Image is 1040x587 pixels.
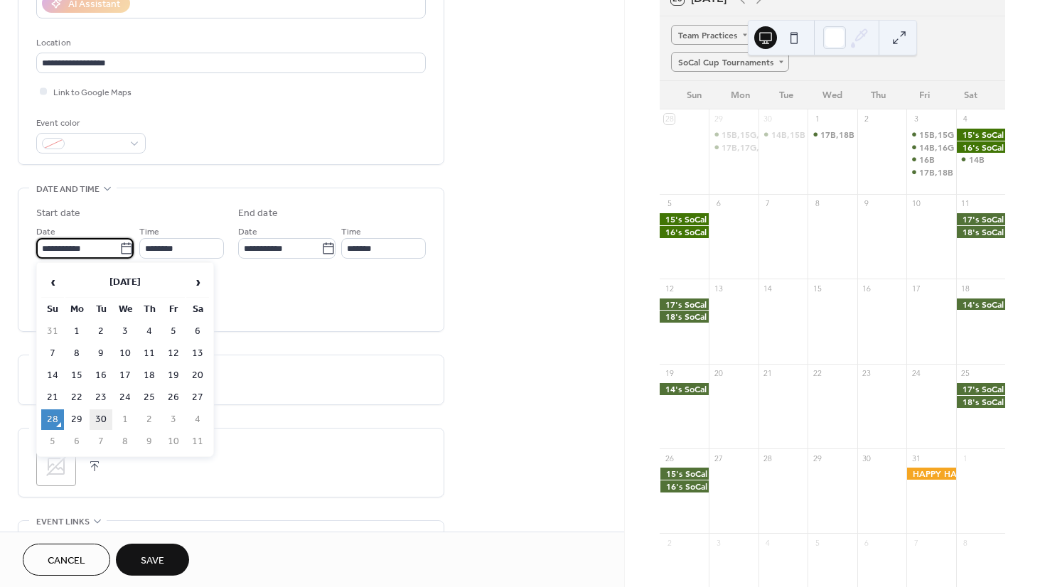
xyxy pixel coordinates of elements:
[717,81,763,109] div: Mon
[139,225,159,239] span: Time
[812,283,822,293] div: 15
[186,321,209,342] td: 6
[911,114,921,124] div: 3
[763,198,773,209] div: 7
[763,368,773,379] div: 21
[763,81,810,109] div: Tue
[660,480,709,492] div: 16's SoCal Cup Tournament
[956,396,1005,408] div: 18's SoCal Cup Tournament
[960,198,971,209] div: 11
[660,298,709,311] div: 17's SoCal Cup Tournament
[162,409,185,430] td: 3
[713,537,724,548] div: 3
[114,387,136,408] td: 24
[36,446,76,486] div: ;
[862,368,872,379] div: 23
[186,365,209,386] td: 20
[960,283,971,293] div: 18
[114,343,136,364] td: 10
[713,114,724,124] div: 29
[36,116,143,131] div: Event color
[812,198,822,209] div: 8
[713,453,724,463] div: 27
[713,283,724,293] div: 13
[812,368,822,379] div: 22
[186,387,209,408] td: 27
[65,267,185,298] th: [DATE]
[660,383,709,395] div: 14's SoCal Cup Tournament
[911,198,921,209] div: 10
[862,198,872,209] div: 9
[36,515,90,529] span: Event links
[660,468,709,480] div: 15's SoCal Cup Tournament
[23,544,110,576] button: Cancel
[65,431,88,452] td: 6
[906,166,955,178] div: 17B,18B
[138,343,161,364] td: 11
[138,431,161,452] td: 9
[187,268,208,296] span: ›
[41,299,64,320] th: Su
[763,283,773,293] div: 14
[65,343,88,364] td: 8
[90,365,112,386] td: 16
[956,129,1005,141] div: 15's SoCal Cup Tournament
[36,206,80,221] div: Start date
[114,431,136,452] td: 8
[809,81,855,109] div: Wed
[919,154,935,166] div: 16B
[919,141,954,154] div: 14B,16G
[114,365,136,386] td: 17
[956,226,1005,238] div: 18's SoCal Cup Tournament
[238,206,278,221] div: End date
[138,409,161,430] td: 2
[722,129,775,141] div: 15B,15G,16B
[90,431,112,452] td: 7
[162,321,185,342] td: 5
[90,409,112,430] td: 30
[812,537,822,548] div: 5
[906,129,955,141] div: 15B,15G
[960,114,971,124] div: 4
[956,383,1005,395] div: 17's SoCal Cup Tournament
[138,321,161,342] td: 4
[664,114,675,124] div: 28
[911,368,921,379] div: 24
[763,114,773,124] div: 30
[65,321,88,342] td: 1
[664,198,675,209] div: 5
[162,365,185,386] td: 19
[53,85,132,100] span: Link to Google Maps
[116,544,189,576] button: Save
[862,283,872,293] div: 16
[808,129,857,141] div: 17B,18B
[41,365,64,386] td: 14
[41,321,64,342] td: 31
[90,343,112,364] td: 9
[820,129,854,141] div: 17B,18B
[960,537,971,548] div: 8
[664,368,675,379] div: 19
[956,141,1005,154] div: 16's SoCal Cup Tournament
[960,368,971,379] div: 25
[36,182,100,197] span: Date and time
[713,198,724,209] div: 6
[919,129,954,141] div: 15B,15G
[90,387,112,408] td: 23
[141,554,164,569] span: Save
[709,141,758,154] div: 17B,17G,18B
[65,365,88,386] td: 15
[41,343,64,364] td: 7
[969,154,985,166] div: 14B
[722,141,775,154] div: 17B,17G,18B
[186,299,209,320] th: Sa
[162,431,185,452] td: 10
[862,114,872,124] div: 2
[65,299,88,320] th: Mo
[186,409,209,430] td: 4
[42,268,63,296] span: ‹
[911,537,921,548] div: 7
[911,453,921,463] div: 31
[855,81,901,109] div: Thu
